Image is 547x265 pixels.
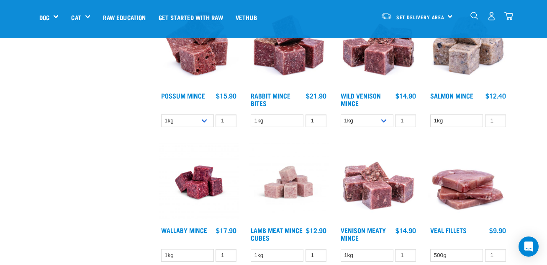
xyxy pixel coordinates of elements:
[39,13,49,22] a: Dog
[249,142,329,222] img: Lamb Meat Mince
[339,142,419,222] img: 1117 Venison Meat Mince 01
[229,0,263,34] a: Vethub
[395,114,416,127] input: 1
[216,114,236,127] input: 1
[519,236,539,257] div: Open Intercom Messenger
[341,94,381,105] a: Wild Venison Mince
[306,249,326,262] input: 1
[485,92,506,99] div: $12.40
[430,228,467,232] a: Veal Fillets
[504,12,513,21] img: home-icon@2x.png
[71,13,81,22] a: Cat
[341,228,386,239] a: Venison Meaty Mince
[339,8,419,88] img: Pile Of Cubed Wild Venison Mince For Pets
[97,0,152,34] a: Raw Education
[395,226,416,234] div: $14.90
[216,92,236,99] div: $15.90
[396,16,445,18] span: Set Delivery Area
[306,92,326,99] div: $21.90
[428,142,508,222] img: Stack Of Raw Veal Fillets
[489,226,506,234] div: $9.90
[159,8,239,88] img: 1102 Possum Mince 01
[152,0,229,34] a: Get started with Raw
[395,92,416,99] div: $14.90
[485,249,506,262] input: 1
[216,249,236,262] input: 1
[485,114,506,127] input: 1
[159,142,239,222] img: Wallaby Mince 1675
[306,114,326,127] input: 1
[306,226,326,234] div: $12.90
[251,94,290,105] a: Rabbit Mince Bites
[430,94,473,97] a: Salmon Mince
[161,228,207,232] a: Wallaby Mince
[251,228,303,239] a: Lamb Meat Mince Cubes
[470,12,478,20] img: home-icon-1@2x.png
[487,12,496,21] img: user.png
[161,94,205,97] a: Possum Mince
[216,226,236,234] div: $17.90
[249,8,329,88] img: Whole Minced Rabbit Cubes 01
[381,12,392,20] img: van-moving.png
[395,249,416,262] input: 1
[428,8,508,88] img: 1141 Salmon Mince 01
